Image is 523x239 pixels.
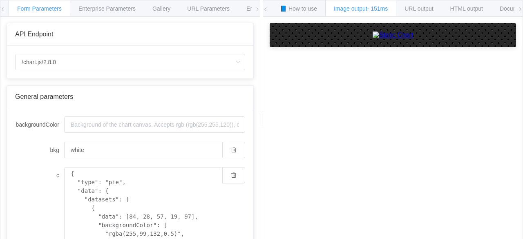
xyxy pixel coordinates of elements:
input: Select [15,54,245,70]
span: API Endpoint [15,31,53,38]
img: Static Chart [373,31,413,39]
span: URL output [405,5,433,12]
span: 📘 How to use [280,5,317,12]
span: - 151ms [367,5,388,12]
a: Static Chart [278,31,508,39]
span: Gallery [152,5,170,12]
span: Environments [246,5,282,12]
span: HTML output [450,5,483,12]
span: Enterprise Parameters [78,5,136,12]
span: Image output [334,5,388,12]
label: bkg [15,142,64,158]
span: General parameters [15,93,73,100]
input: Background of the chart canvas. Accepts rgb (rgb(255,255,120)), colors (red), and url-encoded hex... [64,116,245,133]
label: c [15,167,64,183]
label: backgroundColor [15,116,64,133]
input: Background of the chart canvas. Accepts rgb (rgb(255,255,120)), colors (red), and url-encoded hex... [64,142,222,158]
span: Form Parameters [17,5,62,12]
span: URL Parameters [187,5,230,12]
